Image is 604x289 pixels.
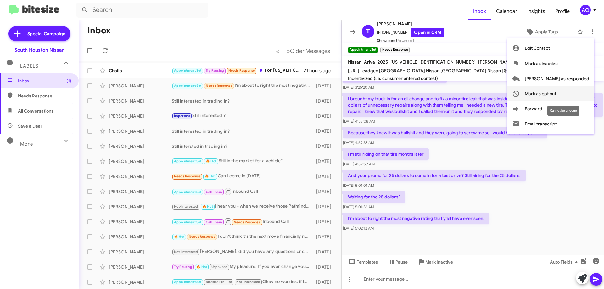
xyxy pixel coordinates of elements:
[507,116,594,131] button: Email transcript
[525,71,589,86] span: [PERSON_NAME] as responded
[525,41,550,56] span: Edit Contact
[525,86,556,101] span: Mark as opt out
[547,106,579,116] div: Cannot be undone
[525,56,558,71] span: Mark as inactive
[507,101,594,116] button: Forward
